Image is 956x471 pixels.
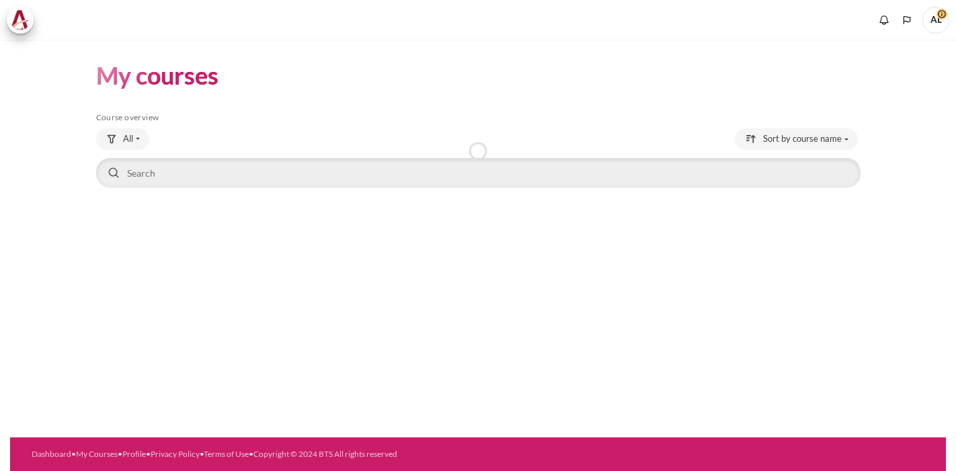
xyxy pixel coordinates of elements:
[96,112,861,123] h5: Course overview
[735,128,858,150] button: Sorting drop-down menu
[32,449,71,459] a: Dashboard
[204,449,249,459] a: Terms of Use
[7,7,40,34] a: Architeck Architeck
[96,128,149,150] button: Grouping drop-down menu
[874,10,894,30] div: Show notification window with no new notifications
[10,40,946,210] section: Content
[897,10,917,30] button: Languages
[96,128,861,190] div: Course overview controls
[11,10,30,30] img: Architeck
[763,132,842,146] span: Sort by course name
[76,449,118,459] a: My Courses
[253,449,397,459] a: Copyright © 2024 BTS All rights reserved
[96,60,218,91] h1: My courses
[122,449,146,459] a: Profile
[151,449,200,459] a: Privacy Policy
[123,132,133,146] span: All
[922,7,949,34] a: User menu
[96,158,861,187] input: Search
[32,448,526,460] div: • • • • •
[922,7,949,34] span: AL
